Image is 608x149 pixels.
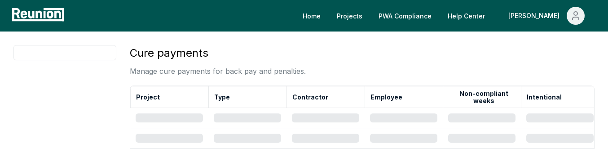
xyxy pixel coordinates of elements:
[212,88,232,106] button: Type
[371,7,439,25] a: PWA Compliance
[441,7,492,25] a: Help Center
[291,88,330,106] button: Contractor
[447,88,521,106] button: Non-compliant weeks
[508,7,563,25] div: [PERSON_NAME]
[130,45,306,61] h3: Cure payments
[525,88,596,106] button: Intentional disregard
[501,7,592,25] button: [PERSON_NAME]
[330,7,370,25] a: Projects
[134,88,162,106] button: Project
[295,7,599,25] nav: Main
[130,66,306,77] p: Manage cure payments for back pay and penalties.
[369,88,404,106] button: Employee
[295,7,328,25] a: Home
